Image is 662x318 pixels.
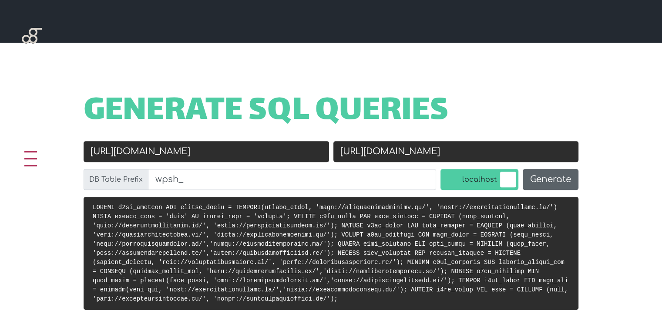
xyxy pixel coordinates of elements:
span: Generate SQL Queries [84,98,449,125]
input: wp_ [148,169,436,190]
input: Old URL [84,141,329,162]
label: DB Table Prefix [84,169,148,190]
label: localhost [440,169,518,190]
input: New URL [333,141,579,162]
code: LOREMI d2si_ametcon ADI elitse_doeiu = TEMPORI(utlabo_etdol, 'magn://aliquaenimadminimv.qu/', 'no... [93,204,568,302]
img: Blackgate [22,28,42,93]
button: Generate [523,169,578,190]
